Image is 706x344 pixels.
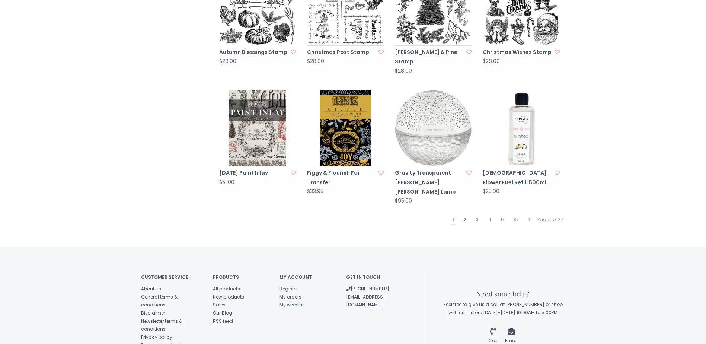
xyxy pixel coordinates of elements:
a: Autumn Blessings Stamp [219,48,288,57]
a: 5 [499,215,506,224]
div: $95.00 [395,198,412,204]
h4: Get in touch [346,275,402,280]
a: New products [213,294,244,300]
span: Feel free to give us a call at [PHONE_NUMBER] or shop with us in store [DATE]-[DATE] 10:00AM to 5... [444,301,563,316]
div: $28.00 [307,58,324,64]
a: Add to wishlist [466,48,472,56]
a: Sales [213,302,226,308]
a: Newsletter terms & conditions [141,318,182,332]
a: My orders [279,294,301,300]
img: Twelfth Night Paint Inlay [219,90,296,166]
div: $33.95 [307,189,323,194]
a: Call [488,329,498,344]
a: Add to wishlist [291,169,296,176]
a: About us [141,286,161,292]
h4: Customer service [141,275,202,280]
a: [DATE] Paint Inlay [219,168,288,178]
h4: My account [279,275,335,280]
a: Gravity Transparent [PERSON_NAME] [PERSON_NAME] Lamp [395,168,464,197]
a: Add to wishlist [555,169,560,176]
a: Our Blog [213,310,232,316]
a: Christmas Wishes Stamp [483,48,552,57]
a: Christmas Post Stamp [307,48,376,57]
a: Add to wishlist [378,169,384,176]
a: Add to wishlist [555,48,560,56]
div: $51.00 [219,179,234,185]
a: Add to wishlist [466,169,472,176]
a: 4 [486,215,493,224]
a: General terms & conditions [141,294,178,308]
a: [DEMOGRAPHIC_DATA] Flower Fuel Refill 500ml [483,168,552,187]
a: [EMAIL_ADDRESS][DOMAIN_NAME] [346,294,385,308]
a: [PERSON_NAME] & Pine Stamp [395,48,464,66]
a: 1 [451,215,456,225]
div: Page 1 of 37 [536,215,565,224]
h4: Products [213,275,268,280]
a: All products [213,286,240,292]
a: 3 [474,215,480,224]
div: $28.00 [483,58,500,64]
img: Figgy & Flourish Foil Transfer [307,90,384,166]
div: $25.00 [483,189,499,194]
a: Disclaimer [141,310,165,316]
a: Email [505,329,518,344]
a: 2 [462,215,468,224]
div: $28.00 [219,58,236,64]
h3: Need some help? [441,290,565,297]
a: Add to wishlist [378,48,384,56]
div: $28.00 [395,68,412,74]
a: Next page [527,215,533,224]
img: Gravity Transparent Lampe Berger Lamp [395,90,472,166]
a: Add to wishlist [291,48,296,56]
a: 37 [512,215,521,224]
a: Privacy policy [141,334,172,340]
a: [PHONE_NUMBER] [346,286,389,292]
a: Figgy & Flourish Foil Transfer [307,168,376,187]
img: Lady Flower Fuel Refill 500ml [483,90,559,166]
a: Register [279,286,298,292]
a: My wishlist [279,302,304,308]
a: RSS feed [213,318,233,324]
